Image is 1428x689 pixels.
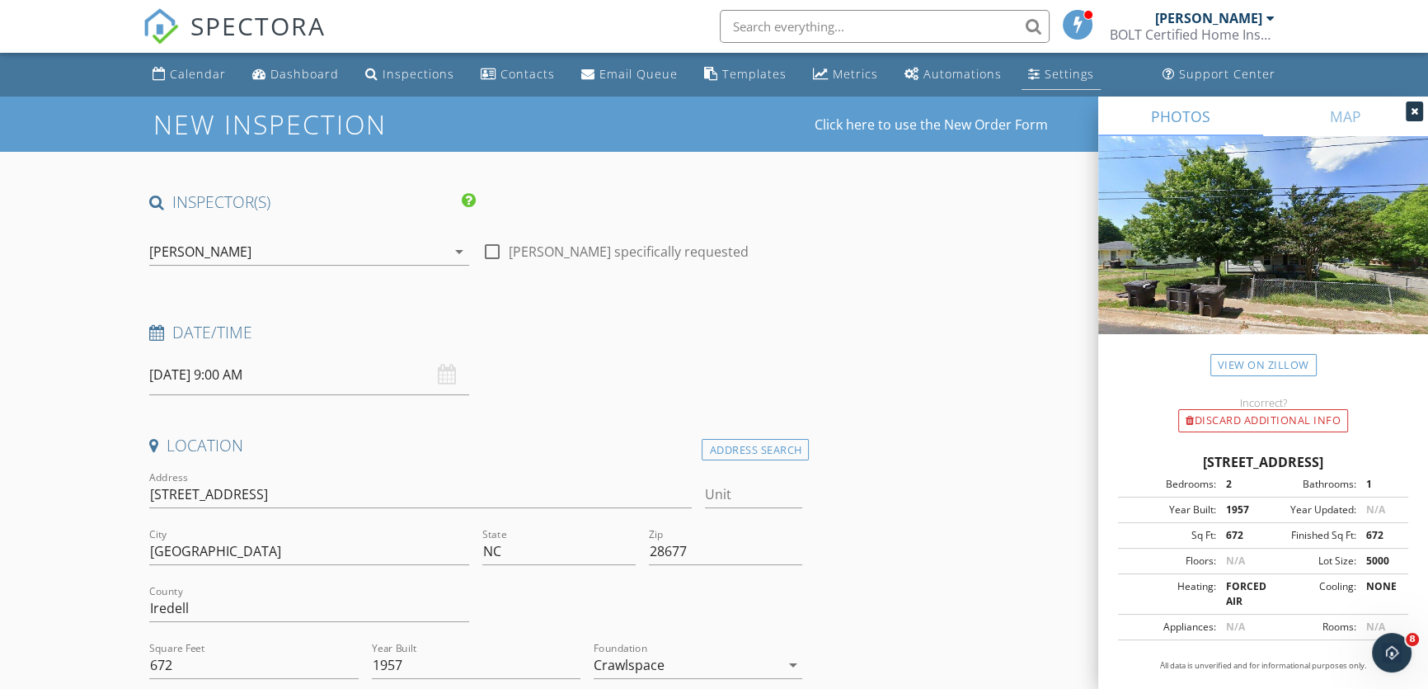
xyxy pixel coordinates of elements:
[1123,620,1216,635] div: Appliances:
[146,59,233,90] a: Calendar
[149,322,802,343] h4: Date/Time
[383,66,454,82] div: Inspections
[149,435,802,456] h4: Location
[1123,528,1216,543] div: Sq Ft:
[720,10,1050,43] input: Search everything...
[1263,620,1356,635] div: Rooms:
[1178,409,1348,432] div: Discard Additional info
[1155,10,1262,26] div: [PERSON_NAME]
[782,655,802,675] i: arrow_drop_down
[149,191,476,213] h4: INSPECTOR(S)
[1263,579,1356,609] div: Cooling:
[806,59,885,90] a: Metrics
[594,658,665,672] div: Crawlspace
[509,243,749,260] label: [PERSON_NAME] specifically requested
[500,66,555,82] div: Contacts
[1366,620,1385,634] span: N/A
[143,8,179,45] img: The Best Home Inspection Software - Spectora
[1179,66,1275,82] div: Support Center
[599,66,678,82] div: Email Queue
[898,59,1008,90] a: Automations (Basic)
[722,66,787,82] div: Templates
[1123,503,1216,517] div: Year Built:
[1098,396,1428,409] div: Incorrect?
[1098,97,1263,136] a: PHOTOS
[1098,136,1428,374] img: streetview
[1356,528,1403,543] div: 672
[923,66,1002,82] div: Automations
[153,110,519,139] h1: New Inspection
[1118,660,1408,672] p: All data is unverified and for informational purposes only.
[1263,97,1428,136] a: MAP
[190,8,326,43] span: SPECTORA
[833,66,878,82] div: Metrics
[1123,579,1216,609] div: Heating:
[449,242,469,262] i: arrow_drop_down
[1216,503,1263,517] div: 1957
[1022,59,1101,90] a: Settings
[1263,477,1356,492] div: Bathrooms:
[1210,354,1317,376] a: View on Zillow
[702,439,809,461] div: Address Search
[1263,528,1356,543] div: Finished Sq Ft:
[1372,633,1412,672] iframe: Intercom live chat
[815,118,1048,131] a: Click here to use the New Order Form
[149,355,469,395] input: Select date
[1216,528,1263,543] div: 672
[1356,579,1403,609] div: NONE
[143,22,326,57] a: SPECTORA
[1216,579,1263,609] div: FORCED AIR
[1045,66,1094,82] div: Settings
[1263,554,1356,569] div: Lot Size:
[1216,477,1263,492] div: 2
[1156,59,1282,90] a: Support Center
[698,59,793,90] a: Templates
[575,59,684,90] a: Email Queue
[1110,26,1275,43] div: BOLT Certified Home Inspection
[246,59,345,90] a: Dashboard
[359,59,461,90] a: Inspections
[1123,477,1216,492] div: Bedrooms:
[170,66,226,82] div: Calendar
[1226,554,1245,568] span: N/A
[1123,554,1216,569] div: Floors:
[1226,620,1245,634] span: N/A
[474,59,561,90] a: Contacts
[270,66,339,82] div: Dashboard
[1356,554,1403,569] div: 5000
[1366,503,1385,517] span: N/A
[1356,477,1403,492] div: 1
[1406,633,1419,646] span: 8
[149,244,251,259] div: [PERSON_NAME]
[1118,452,1408,472] div: [STREET_ADDRESS]
[1263,503,1356,517] div: Year Updated:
